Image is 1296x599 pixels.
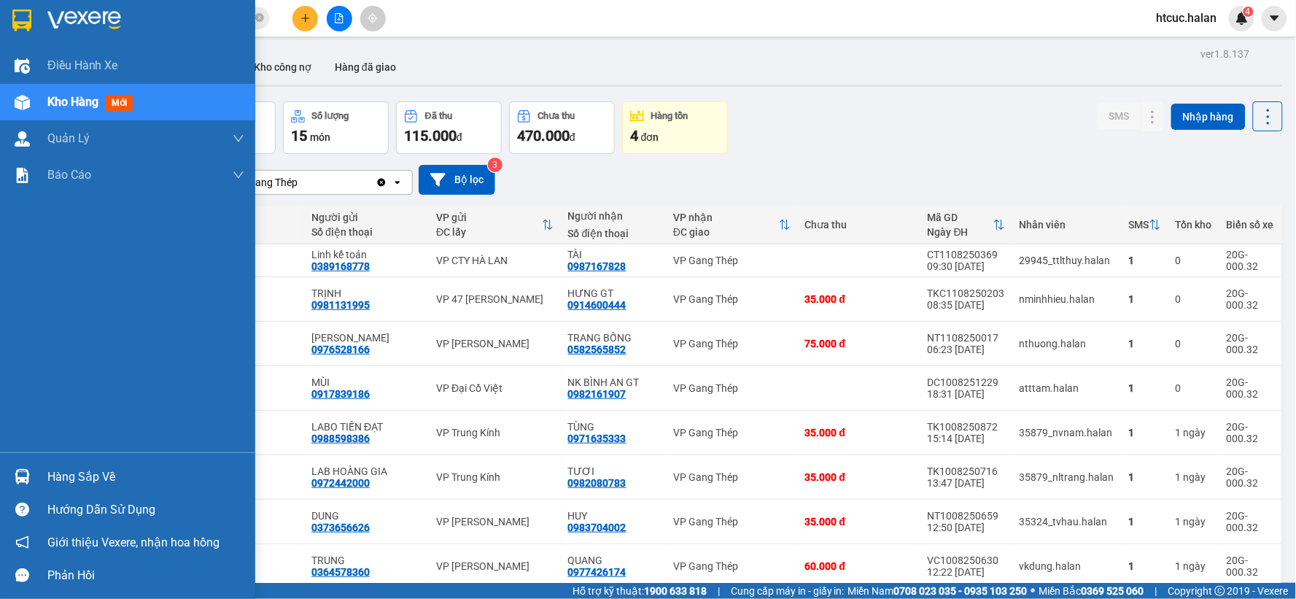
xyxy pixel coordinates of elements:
span: caret-down [1268,12,1281,25]
div: Tồn kho [1176,219,1212,231]
div: 1 [1129,471,1161,483]
div: nthuong.halan [1020,338,1114,349]
div: 1 [1176,560,1212,572]
button: Bộ lọc [419,165,495,195]
span: Điều hành xe [47,56,118,74]
span: 4 [630,127,638,144]
div: ĐC giao [673,226,779,238]
div: ĐC lấy [436,226,542,238]
span: Báo cáo [47,166,91,184]
div: LABO TIẾN ĐẠT [311,421,422,433]
div: 29945_ttlthuy.halan [1020,255,1114,266]
div: 20G-000.32 [1227,465,1274,489]
div: 0373656626 [311,522,370,533]
div: 1 [1129,338,1161,349]
span: Hỗ trợ kỹ thuật: [573,583,707,599]
div: 0 [1176,338,1212,349]
div: 0977426174 [568,566,626,578]
div: Linh kế toán [311,249,422,260]
div: 17 kg [215,572,297,584]
div: 20G-000.32 [1227,376,1274,400]
div: Bất kỳ [215,471,297,483]
div: 1 [1129,516,1161,527]
div: TƯƠI [568,465,659,477]
div: 0982080783 [568,477,626,489]
div: 1 món [215,549,297,560]
div: 1 [1129,560,1161,572]
span: down [233,169,244,181]
div: 0976528166 [311,344,370,355]
svg: open [392,177,403,188]
button: Chưa thu470.000đ [509,101,615,154]
div: VP Đại Cồ Việt [436,382,554,394]
div: Nhân viên [1020,219,1114,231]
span: aim [368,13,378,23]
div: 0.5 kg [215,305,297,317]
span: notification [15,536,29,549]
div: 20G-000.32 [1227,510,1274,533]
div: 08:35 [DATE] [928,299,1005,311]
div: LAB HOÀNG GIA [311,465,422,477]
div: VC1008250630 [928,554,1005,566]
button: aim [360,6,386,31]
div: NK BÌNH AN GT [568,376,659,388]
div: Bất kỳ [215,516,297,527]
div: 75.000 đ [805,338,913,349]
div: Biển số xe [1227,219,1274,231]
div: 0971635333 [568,433,626,444]
div: atttam.halan [1020,382,1114,394]
div: Hướng dẫn sử dụng [47,499,244,521]
div: 12:50 [DATE] [928,522,1005,533]
div: HƯNG GT [568,287,659,299]
svg: Clear value [376,177,387,188]
div: nminhhieu.halan [1020,293,1114,305]
span: htcuc.halan [1145,9,1229,27]
div: HUY [568,510,659,522]
span: question-circle [15,503,29,517]
div: VP [PERSON_NAME] [436,338,554,349]
div: DUNG [311,510,422,522]
div: 1 [1129,293,1161,305]
button: plus [292,6,318,31]
input: Selected VP Gang Thép. [299,175,300,190]
span: Quản Lý [47,129,90,147]
div: Phản hồi [47,565,244,587]
img: icon-new-feature [1235,12,1249,25]
div: 0364578360 [311,566,370,578]
div: Bất kỳ [215,260,297,272]
div: QUANG [568,554,659,566]
div: MÙI [311,376,422,388]
img: logo-vxr [12,9,31,31]
span: ngày [1184,516,1206,527]
div: 0988598386 [311,433,370,444]
span: ⚪️ [1031,588,1036,594]
span: message [15,568,29,582]
span: đ [457,131,462,143]
div: VP Gang Thép [673,338,791,349]
span: đ [570,131,575,143]
div: 35879_nvnam.halan [1020,427,1114,438]
div: 1 [1129,255,1161,266]
span: món [310,131,330,143]
div: VP [PERSON_NAME] [436,516,554,527]
span: 4 [1246,7,1251,17]
div: 1 kg [215,438,297,450]
div: 0987167828 [568,260,626,272]
div: 15:14 [DATE] [928,433,1005,444]
div: DC1008251229 [928,376,1005,388]
div: 1 kg [215,527,297,539]
div: 60.000 đ [805,560,913,572]
div: 20G-000.32 [1227,287,1274,311]
div: Bất kỳ [215,382,297,394]
span: 115.000 [404,127,457,144]
div: VP Gang Thép [673,255,791,266]
div: 12:22 [DATE] [928,566,1005,578]
div: Người gửi [311,212,422,223]
button: file-add [327,6,352,31]
div: 0 [1176,255,1212,266]
div: 1 món [215,249,297,260]
div: 1 [1176,516,1212,527]
div: 1 món [215,282,297,293]
div: 0 [1176,382,1212,394]
img: warehouse-icon [15,131,30,147]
